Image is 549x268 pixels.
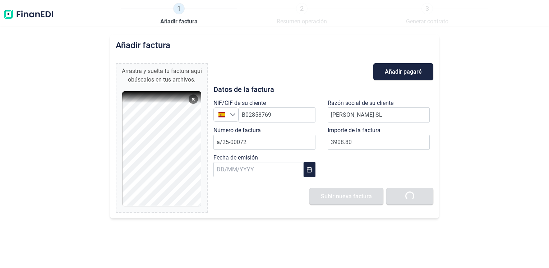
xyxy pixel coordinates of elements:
[116,40,170,50] h2: Añadir factura
[213,86,434,93] h3: Datos de la factura
[321,194,372,199] span: Subir nueva factura
[328,126,380,135] label: Importe de la factura
[213,162,304,177] input: DD/MM/YYYY
[218,111,225,118] img: ES
[173,3,185,14] span: 1
[385,69,422,74] span: Añadir pagaré
[309,188,383,205] button: Subir nueva factura
[213,99,266,107] label: NIF/CIF de su cliente
[328,99,393,107] label: Razón social de su cliente
[230,108,238,121] div: Seleccione un país
[213,153,258,162] label: Fecha de emisión
[3,3,54,26] img: Logo de aplicación
[160,3,198,26] a: 1Añadir factura
[373,63,433,80] button: Añadir pagaré
[213,126,261,135] label: Número de factura
[160,17,198,26] span: Añadir factura
[131,76,195,83] span: búscalos en tus archivos.
[119,67,204,84] div: Arrastra y suelta tu factura aquí o
[304,162,315,177] button: Choose Date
